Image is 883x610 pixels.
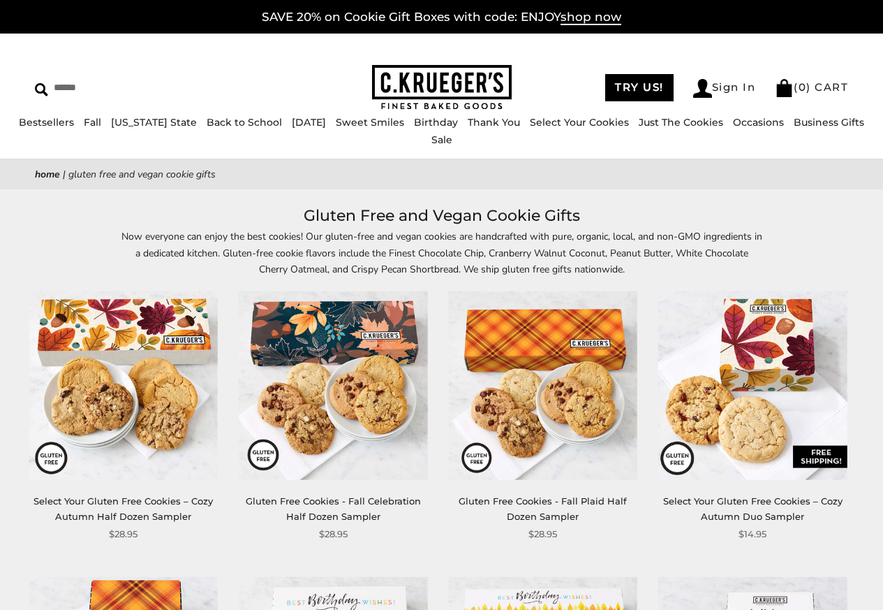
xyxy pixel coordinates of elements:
[239,291,427,480] img: Gluten Free Cookies - Fall Celebration Half Dozen Sampler
[459,495,627,521] a: Gluten Free Cookies - Fall Plaid Half Dozen Sampler
[799,80,807,94] span: 0
[121,228,763,277] p: Now everyone can enjoy the best cookies! Our gluten-free and vegan cookies are handcrafted with p...
[449,291,637,480] img: Gluten Free Cookies - Fall Plaid Half Dozen Sampler
[29,291,218,480] img: Select Your Gluten Free Cookies – Cozy Autumn Half Dozen Sampler
[35,77,221,99] input: Search
[663,495,843,521] a: Select Your Gluten Free Cookies – Cozy Autumn Duo Sampler
[34,495,213,521] a: Select Your Gluten Free Cookies – Cozy Autumn Half Dozen Sampler
[35,168,60,181] a: Home
[528,527,557,542] span: $28.95
[605,74,674,101] a: TRY US!
[372,65,512,110] img: C.KRUEGER'S
[109,527,138,542] span: $28.95
[35,83,48,96] img: Search
[794,116,864,129] a: Business Gifts
[207,116,282,129] a: Back to School
[775,80,848,94] a: (0) CART
[693,79,756,98] a: Sign In
[19,116,74,129] a: Bestsellers
[336,116,404,129] a: Sweet Smiles
[68,168,216,181] span: Gluten Free and Vegan Cookie Gifts
[319,527,348,542] span: $28.95
[658,291,847,480] img: Select Your Gluten Free Cookies – Cozy Autumn Duo Sampler
[262,10,621,25] a: SAVE 20% on Cookie Gift Boxes with code: ENJOYshop now
[561,10,621,25] span: shop now
[431,133,452,146] a: Sale
[693,79,712,98] img: Account
[639,116,723,129] a: Just The Cookies
[292,116,326,129] a: [DATE]
[246,495,421,521] a: Gluten Free Cookies - Fall Celebration Half Dozen Sampler
[35,166,848,182] nav: breadcrumbs
[530,116,629,129] a: Select Your Cookies
[63,168,66,181] span: |
[775,79,794,97] img: Bag
[414,116,458,129] a: Birthday
[739,527,766,542] span: $14.95
[56,203,827,228] h1: Gluten Free and Vegan Cookie Gifts
[84,116,101,129] a: Fall
[733,116,784,129] a: Occasions
[111,116,197,129] a: [US_STATE] State
[468,116,520,129] a: Thank You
